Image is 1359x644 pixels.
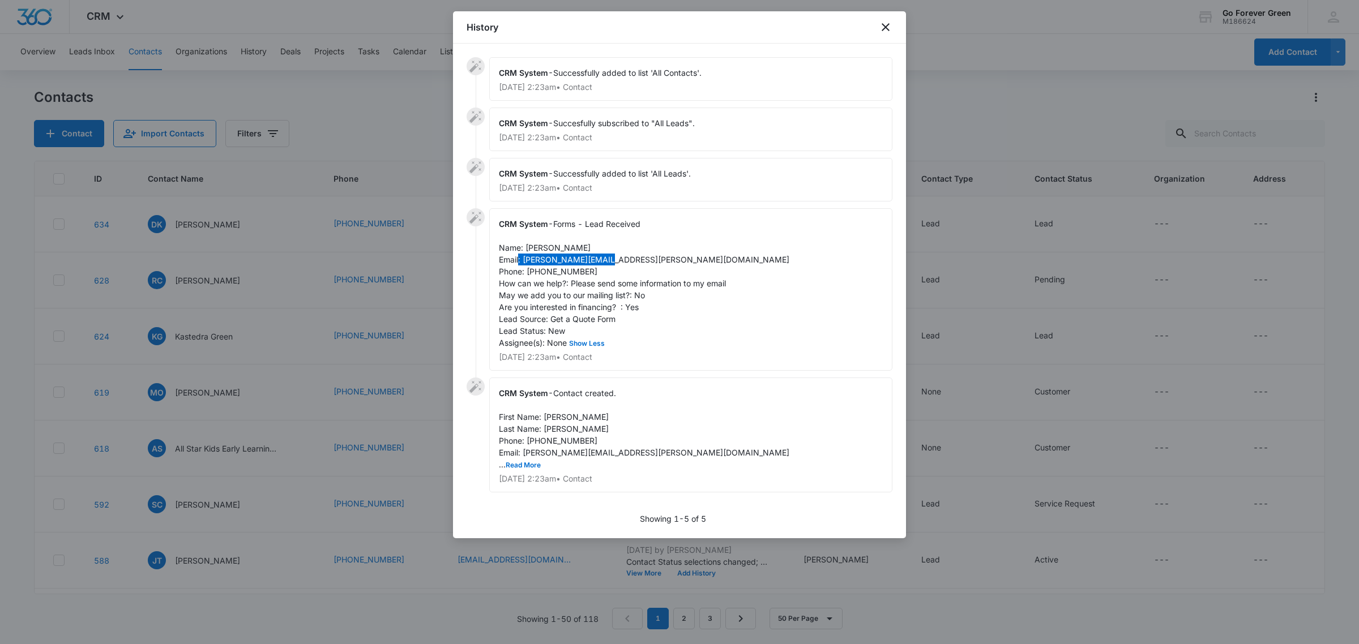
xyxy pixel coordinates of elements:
[879,20,892,34] button: close
[489,108,892,151] div: -
[499,388,548,398] span: CRM System
[499,475,883,483] p: [DATE] 2:23am • Contact
[489,208,892,371] div: -
[499,219,548,229] span: CRM System
[640,513,706,525] p: Showing 1-5 of 5
[499,184,883,192] p: [DATE] 2:23am • Contact
[499,134,883,141] p: [DATE] 2:23am • Contact
[499,219,789,347] span: Forms - Lead Received Name: [PERSON_NAME] Email: [PERSON_NAME][EMAIL_ADDRESS][PERSON_NAME][DOMAIN...
[499,118,548,128] span: CRM System
[499,83,883,91] p: [DATE] 2:23am • Contact
[506,462,541,469] button: Read More
[553,169,691,178] span: Successfully added to list 'All Leads'.
[499,169,548,178] span: CRM System
[499,353,883,361] p: [DATE] 2:23am • Contact
[489,57,892,101] div: -
[499,388,789,469] span: Contact created. First Name: [PERSON_NAME] Last Name: [PERSON_NAME] Phone: [PHONE_NUMBER] Email: ...
[489,158,892,201] div: -
[467,20,498,34] h1: History
[553,68,702,78] span: Successfully added to list 'All Contacts'.
[553,118,695,128] span: Succesfully subscribed to "All Leads".
[499,68,548,78] span: CRM System
[567,340,607,347] button: Show Less
[489,377,892,492] div: -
